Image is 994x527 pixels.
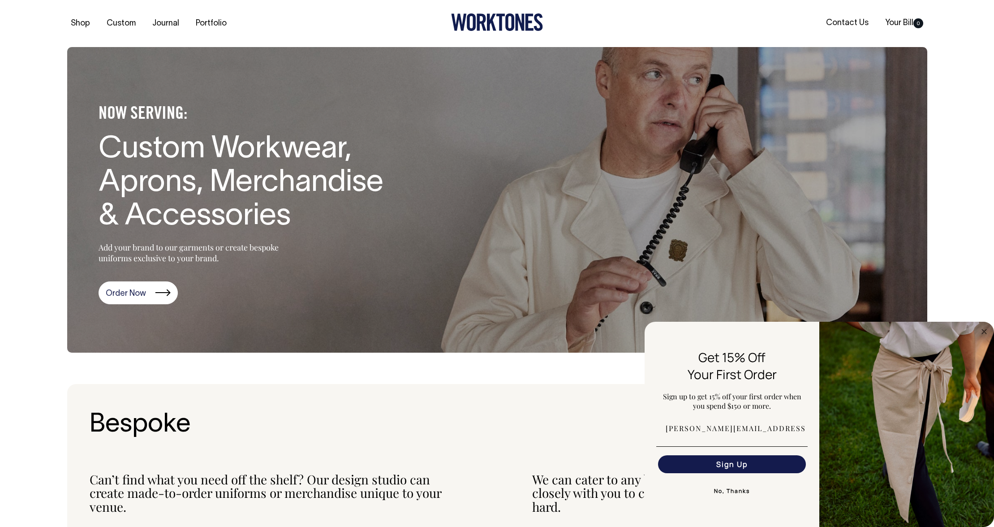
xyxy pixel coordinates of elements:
h4: NOW SERVING: [99,104,390,124]
a: Custom [103,16,139,31]
a: Your Bill0 [882,16,927,30]
a: Journal [149,16,183,31]
span: 0 [913,18,923,28]
div: We can cater to any branding, sizing or product requests, working closely with you to create some... [532,473,905,514]
button: No, Thanks [656,482,808,500]
input: Email [658,419,806,437]
span: Sign up to get 15% off your first order when you spend $150 or more. [663,392,801,410]
div: Can’t find what you need off the shelf? Our design studio can create made-to-order uniforms or me... [90,473,462,514]
span: Get 15% Off [698,349,766,366]
button: Sign Up [658,455,806,473]
p: Add your brand to our garments or create bespoke uniforms exclusive to your brand. [99,242,300,263]
h1: Custom Workwear, Aprons, Merchandise & Accessories [99,133,390,233]
button: Close dialog [979,326,990,337]
a: Contact Us [822,16,872,30]
h2: Bespoke [90,411,905,440]
a: Order Now [99,281,178,305]
span: Your First Order [688,366,777,383]
a: Shop [67,16,94,31]
div: FLYOUT Form [645,322,994,527]
a: Portfolio [192,16,230,31]
img: 5e34ad8f-4f05-4173-92a8-ea475ee49ac9.jpeg [819,322,994,527]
